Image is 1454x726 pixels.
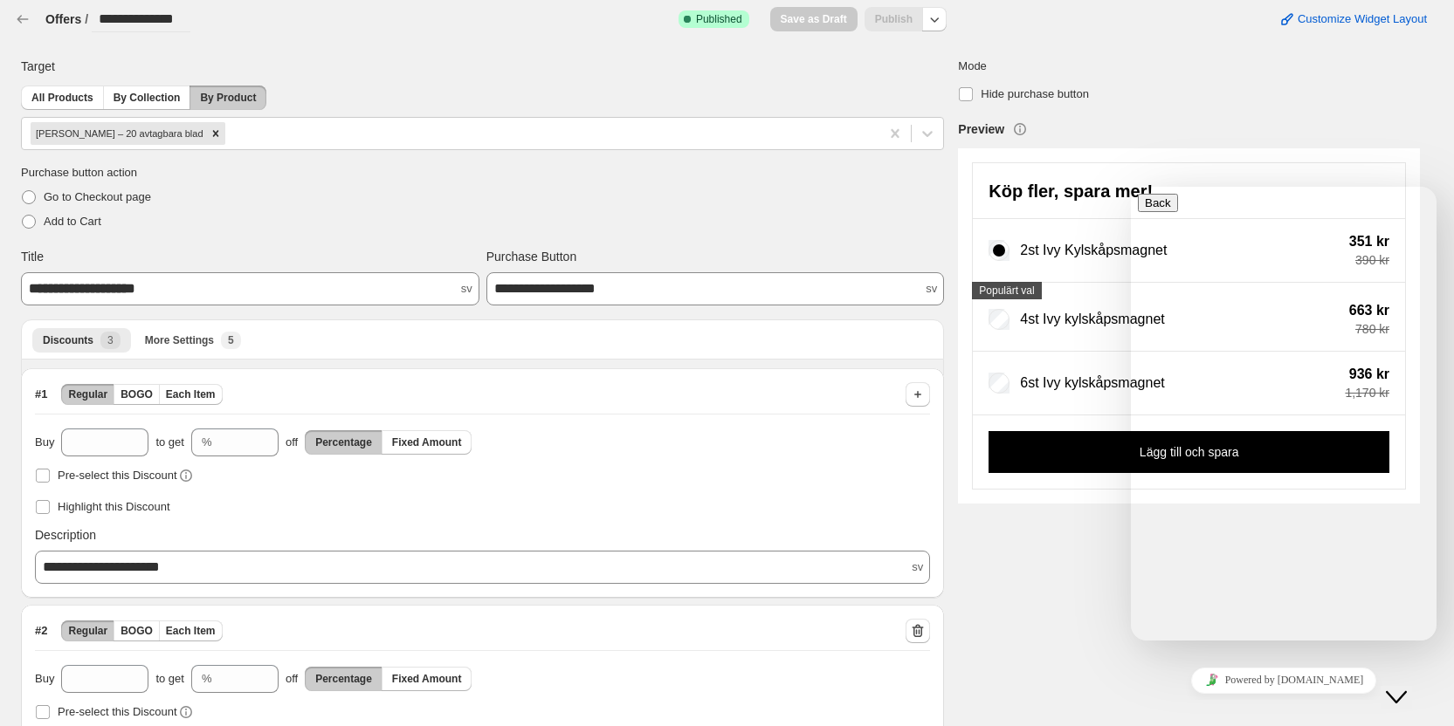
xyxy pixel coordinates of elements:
button: Each Item [159,620,223,641]
span: More Settings [145,333,214,347]
button: BOGO [114,620,160,641]
span: sv [912,558,923,576]
span: All Products [31,91,93,105]
span: Regular [68,624,107,638]
button: By Collection [103,86,191,110]
span: 5 [228,333,234,347]
span: Mode [958,58,1420,75]
span: Each Item [166,624,216,638]
p: Populärt val [979,285,1034,296]
span: BOGO [121,624,153,638]
span: Purchase button action [21,164,483,181]
span: Highlight this Discount [58,500,170,513]
button: Percentage [305,667,382,691]
button: Regular [61,620,114,641]
button: Customize Widget Layout [1268,7,1437,31]
span: Pre-select this Discount [58,469,177,482]
input: 4st Ivy kylskåpsmagnet [989,309,1010,330]
span: sv [461,280,472,298]
span: Buy [35,670,54,688]
button: BOGO [114,384,160,405]
span: Buy [35,434,54,451]
button: Offers [45,10,81,28]
span: Add to Cart [44,215,101,228]
span: Discounts [43,333,93,347]
span: to get [155,434,184,451]
span: Customize Widget Layout [1298,12,1427,26]
div: [PERSON_NAME] – 20 avtagbara blad [31,122,206,145]
span: Published [696,12,742,26]
span: By Product [200,91,256,105]
button: Percentage [305,430,382,455]
p: 2st Ivy Kylskåpsmagnet [1020,242,1167,258]
span: 3 [107,333,114,347]
span: sv [926,280,937,298]
span: # 2 [35,622,47,640]
span: off [286,434,298,451]
span: Fixed Amount [392,672,462,686]
span: Purchase Button [486,248,577,265]
h3: Preview [958,120,1004,138]
span: Go to Checkout page [44,190,151,203]
div: Remove Ivy Kylskåpsmagnet – 20 avtagbara blad [206,122,225,145]
iframe: chat widget [1131,661,1437,700]
span: Title [21,248,44,265]
button: Each Item [159,384,223,405]
p: 6st Ivy kylskåpsmagnet [1020,374,1164,391]
span: Regular [68,387,107,401]
span: Hide purchase button [981,87,1089,100]
button: Fixed Amount [382,667,472,691]
p: 4st Ivy kylskåpsmagnet [1020,311,1164,327]
button: Regular [61,384,114,405]
span: Percentage [315,435,372,449]
span: Target [21,58,55,75]
iframe: chat widget [1131,187,1437,640]
div: % [202,434,212,451]
button: Lägg till och spara [989,431,1389,473]
div: % [202,670,212,688]
iframe: chat widget [1381,656,1437,709]
span: Pre-select this Discount [58,705,177,718]
span: Description [35,526,96,544]
span: BOGO [121,387,153,401]
input: 2st Ivy Kylskåpsmagnet [989,240,1010,261]
h3: / [85,10,88,28]
span: off [286,670,298,688]
button: All Products [21,86,104,110]
span: Each Item [166,387,216,401]
span: # 1 [35,386,47,403]
button: Fixed Amount [382,430,472,455]
span: By Collection [114,91,181,105]
strong: Köp fler, spara mer! [989,181,1153,201]
input: 6st Ivy kylskåpsmagnet [989,373,1010,394]
span: Fixed Amount [392,435,462,449]
span: to get [155,670,184,688]
button: By Product [190,86,266,110]
span: Percentage [315,672,372,686]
